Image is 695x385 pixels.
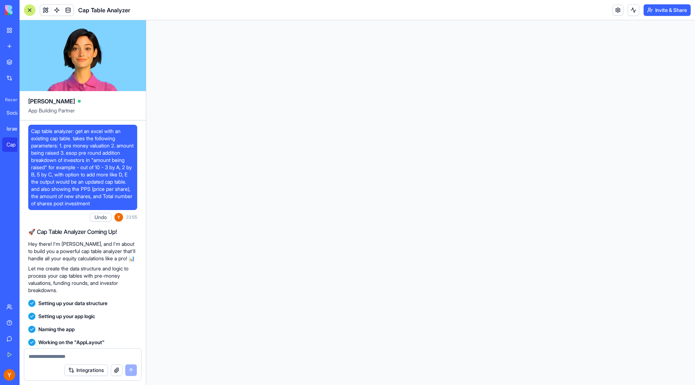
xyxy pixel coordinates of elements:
div: Cap Table Analyzer [7,141,27,148]
h2: 🚀 Cap Table Analyzer Coming Up! [28,227,137,236]
span: Working on the "AppLayout" [38,339,105,346]
span: 23:55 [126,214,137,220]
span: Setting up your app logic [38,313,95,320]
span: [PERSON_NAME] [28,97,75,106]
img: ACg8ocKKmw1B5YjjdIxTReIFLpjOIn1ULGa3qRQpM8Mt_L5JmWuBbQ=s96-c [114,213,123,222]
span: Naming the app [38,326,75,333]
img: logo [5,5,50,15]
a: Social Media Content Generator [2,106,31,120]
button: Invite & Share [644,4,691,16]
button: Undo [90,213,111,222]
a: Israeli Startup Hunter [2,121,31,136]
p: Hey there! I'm [PERSON_NAME], and I'm about to build you a powerful cap table analyzer that'll ha... [28,240,137,262]
span: Recent [2,97,17,103]
div: Israeli Startup Hunter [7,125,27,132]
div: Social Media Content Generator [7,109,27,116]
span: Setting up your data structure [38,300,108,307]
a: Cap Table Analyzer [2,137,31,152]
span: Cap table analyzer: get an excel with an existing cap table. takes the following parameters: 1. p... [31,128,134,207]
span: Cap Table Analyzer [78,6,130,14]
img: ACg8ocKKmw1B5YjjdIxTReIFLpjOIn1ULGa3qRQpM8Mt_L5JmWuBbQ=s96-c [4,369,15,381]
button: Integrations [64,364,108,376]
p: Let me create the data structure and logic to process your cap tables with pre-money valuations, ... [28,265,137,294]
span: App Building Partner [28,107,137,120]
